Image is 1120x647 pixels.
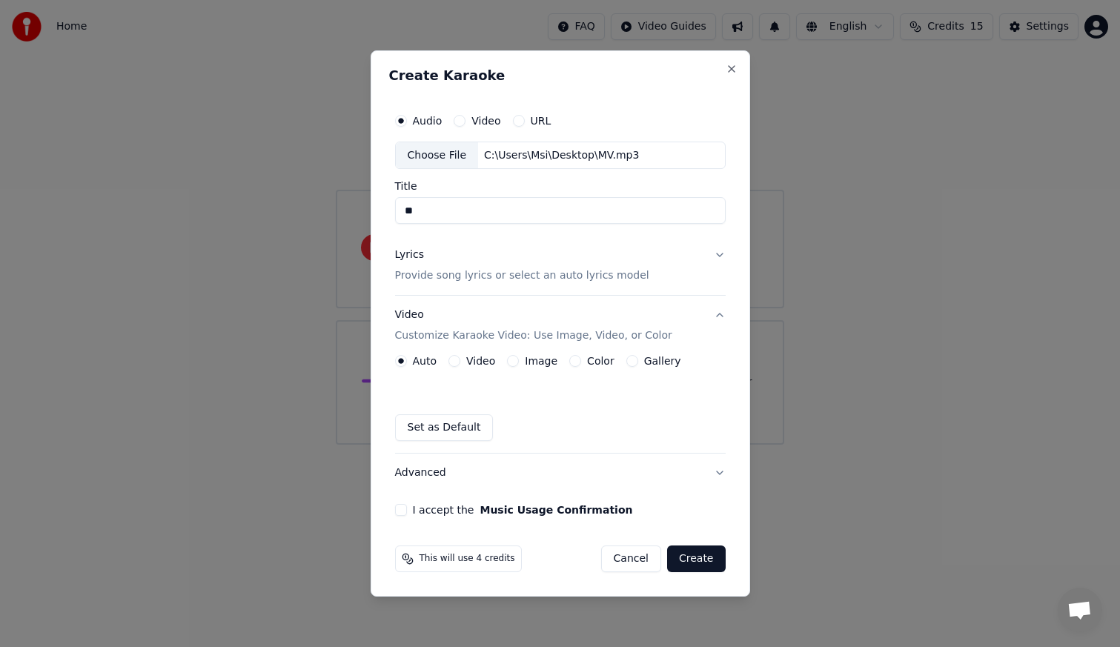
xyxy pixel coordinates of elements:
button: VideoCustomize Karaoke Video: Use Image, Video, or Color [395,296,726,356]
div: VideoCustomize Karaoke Video: Use Image, Video, or Color [395,355,726,453]
div: C:\Users\Msi\Desktop\MV.mp3 [478,148,645,163]
label: Video [471,116,500,126]
button: Advanced [395,454,726,492]
button: I accept the [480,505,632,515]
div: Lyrics [395,248,424,263]
label: Auto [413,356,437,366]
p: Provide song lyrics or select an auto lyrics model [395,269,649,284]
button: Create [667,545,726,572]
label: Gallery [644,356,681,366]
label: Audio [413,116,443,126]
p: Customize Karaoke Video: Use Image, Video, or Color [395,328,672,343]
h2: Create Karaoke [389,69,732,82]
label: Title [395,182,726,192]
label: Video [466,356,495,366]
button: Set as Default [395,414,494,441]
span: This will use 4 credits [420,553,515,565]
label: I accept the [413,505,633,515]
button: Cancel [601,545,661,572]
label: Image [525,356,557,366]
label: URL [531,116,551,126]
div: Video [395,308,672,344]
label: Color [587,356,614,366]
button: LyricsProvide song lyrics or select an auto lyrics model [395,236,726,296]
div: Choose File [396,142,479,169]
